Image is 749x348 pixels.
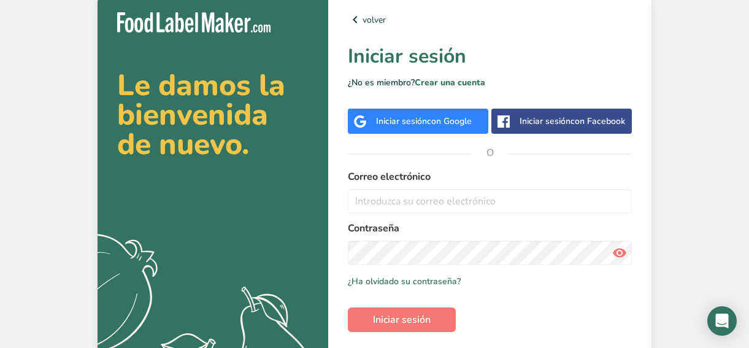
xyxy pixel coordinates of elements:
a: Crear una cuenta [415,77,485,88]
label: Correo electrónico [348,169,632,184]
a: volver [348,12,632,27]
button: Iniciar sesión [348,307,456,332]
div: Iniciar sesión [520,115,625,128]
img: Food Label Maker [117,12,271,33]
span: con Facebook [570,115,625,127]
span: O [472,134,509,171]
label: Contraseña [348,221,632,236]
h1: Iniciar sesión [348,42,632,71]
p: ¿No es miembro? [348,76,632,89]
input: Introduzca su correo electrónico [348,189,632,214]
span: Iniciar sesión [373,312,431,327]
a: ¿Ha olvidado su contraseña? [348,275,461,288]
h2: Le damos la bienvenida de nuevo. [117,71,309,159]
span: con Google [427,115,472,127]
div: Iniciar sesión [376,115,472,128]
div: Open Intercom Messenger [707,306,737,336]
